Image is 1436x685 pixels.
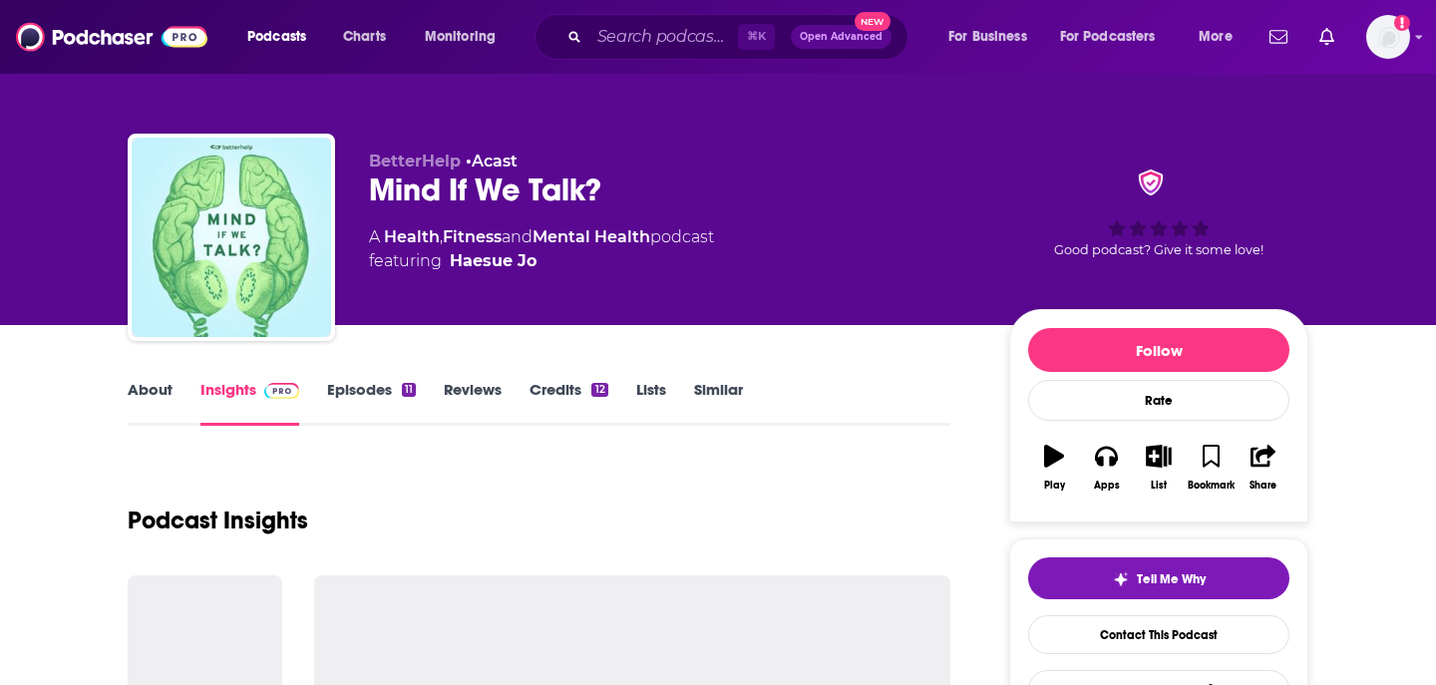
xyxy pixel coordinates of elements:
[1185,432,1237,504] button: Bookmark
[1366,15,1410,59] img: User Profile
[128,380,173,426] a: About
[247,23,306,51] span: Podcasts
[589,21,738,53] input: Search podcasts, credits, & more...
[636,380,666,426] a: Lists
[800,32,883,42] span: Open Advanced
[1113,571,1129,587] img: tell me why sparkle
[411,21,522,53] button: open menu
[530,380,607,426] a: Credits12
[384,227,440,246] a: Health
[791,25,892,49] button: Open AdvancedNew
[1185,21,1257,53] button: open menu
[330,21,398,53] a: Charts
[502,227,533,246] span: and
[1394,15,1410,31] svg: Add a profile image
[1028,380,1289,421] div: Rate
[1094,480,1120,492] div: Apps
[1366,15,1410,59] button: Show profile menu
[1028,557,1289,599] button: tell me why sparkleTell Me Why
[855,12,891,31] span: New
[1199,23,1233,51] span: More
[591,383,607,397] div: 12
[402,383,416,397] div: 11
[1137,571,1206,587] span: Tell Me Why
[472,152,518,171] a: Acast
[264,383,299,399] img: Podchaser Pro
[1238,432,1289,504] button: Share
[1133,432,1185,504] button: List
[1009,152,1308,275] div: verified BadgeGood podcast? Give it some love!
[466,152,518,171] span: •
[1250,480,1276,492] div: Share
[16,18,207,56] img: Podchaser - Follow, Share and Rate Podcasts
[128,506,308,535] h1: Podcast Insights
[1151,480,1167,492] div: List
[343,23,386,51] span: Charts
[738,24,775,50] span: ⌘ K
[369,249,714,273] span: featuring
[443,227,502,246] a: Fitness
[440,227,443,246] span: ,
[934,21,1052,53] button: open menu
[694,380,743,426] a: Similar
[1366,15,1410,59] span: Logged in as wondermedianetwork
[948,23,1027,51] span: For Business
[369,225,714,273] div: A podcast
[1261,20,1295,54] a: Show notifications dropdown
[327,380,416,426] a: Episodes11
[1044,480,1065,492] div: Play
[132,138,331,337] img: Mind If We Talk?
[1047,21,1185,53] button: open menu
[1028,615,1289,654] a: Contact This Podcast
[1311,20,1342,54] a: Show notifications dropdown
[1060,23,1156,51] span: For Podcasters
[1028,328,1289,372] button: Follow
[425,23,496,51] span: Monitoring
[1132,170,1170,195] img: verified Badge
[1188,480,1235,492] div: Bookmark
[1080,432,1132,504] button: Apps
[533,227,650,246] a: Mental Health
[553,14,927,60] div: Search podcasts, credits, & more...
[200,380,299,426] a: InsightsPodchaser Pro
[1054,242,1263,257] span: Good podcast? Give it some love!
[369,152,461,171] span: BetterHelp
[444,380,502,426] a: Reviews
[233,21,332,53] button: open menu
[450,249,537,273] a: Haesue Jo
[1028,432,1080,504] button: Play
